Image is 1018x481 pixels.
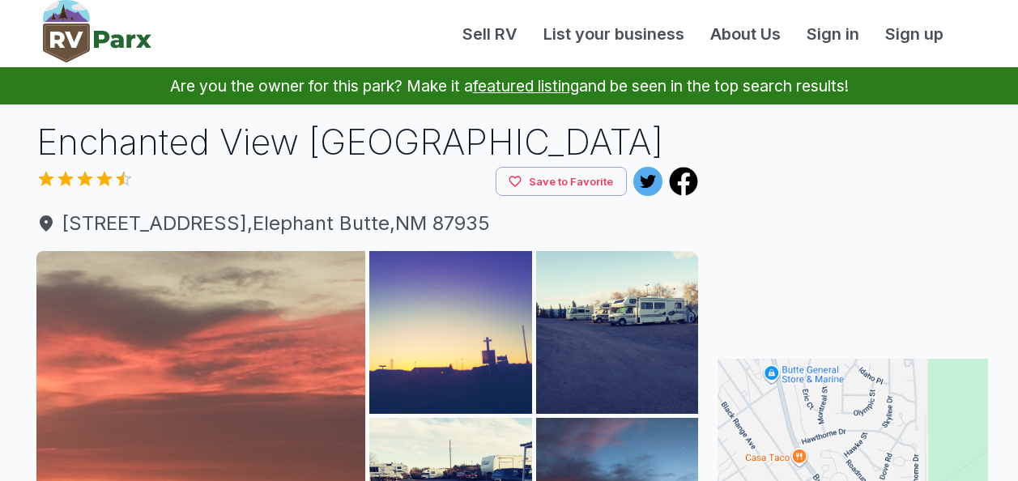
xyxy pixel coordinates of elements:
[36,209,699,238] span: [STREET_ADDRESS] , Elephant Butte , NM 87935
[536,251,699,414] img: AAcXr8qo-kKAYhF4IciyZ293pD1Fi68DBERS2Si6_VCMkJx7qW91FI6_1O78iNjgEVpxa3-ohKPSWZNKUp8MQOgl92s52BDgK...
[36,209,699,238] a: [STREET_ADDRESS],Elephant Butte,NM 87935
[872,22,956,46] a: Sign up
[449,22,530,46] a: Sell RV
[794,22,872,46] a: Sign in
[496,167,627,197] button: Save to Favorite
[697,22,794,46] a: About Us
[36,117,699,167] h1: Enchanted View [GEOGRAPHIC_DATA]
[530,22,697,46] a: List your business
[718,117,988,320] iframe: Advertisement
[369,251,532,414] img: AAcXr8qYAVKYnB-cPkdM8iWlTzWrYG4F8ich9ULQdJJazc9Rn-TlrxtDdi4jgmQbDUil5W6FTZdtcc8Xa0vbsYgSPwfwvMHZr...
[19,67,999,104] p: Are you the owner for this park? Make it a and be seen in the top search results!
[473,76,579,96] a: featured listing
